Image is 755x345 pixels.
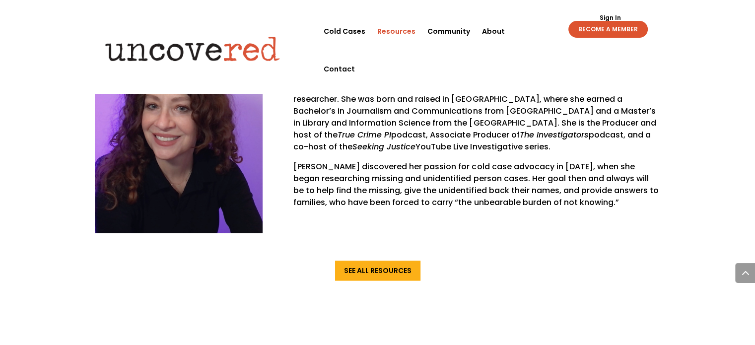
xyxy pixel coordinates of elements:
[519,129,588,140] em: The Investigators
[97,29,288,68] img: Uncovered logo
[427,12,470,50] a: Community
[352,141,415,152] em: Seeking Justice
[377,12,415,50] a: Resources
[568,21,648,38] a: BECOME A MEMBER
[482,12,505,50] a: About
[324,50,355,88] a: Contact
[95,49,263,232] img: Screenshot 2024-03-15 at 1.26.02 PM
[293,81,660,161] p: [PERSON_NAME] is a [US_STATE][DEMOGRAPHIC_DATA] genealogist and cold case researcher. She was bor...
[338,129,391,140] em: True Crime PI
[293,161,660,208] p: [PERSON_NAME] discovered her passion for cold case advocacy in [DATE], when she began researching...
[335,261,420,280] a: See All Resources
[324,12,365,50] a: Cold Cases
[594,15,626,21] a: Sign In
